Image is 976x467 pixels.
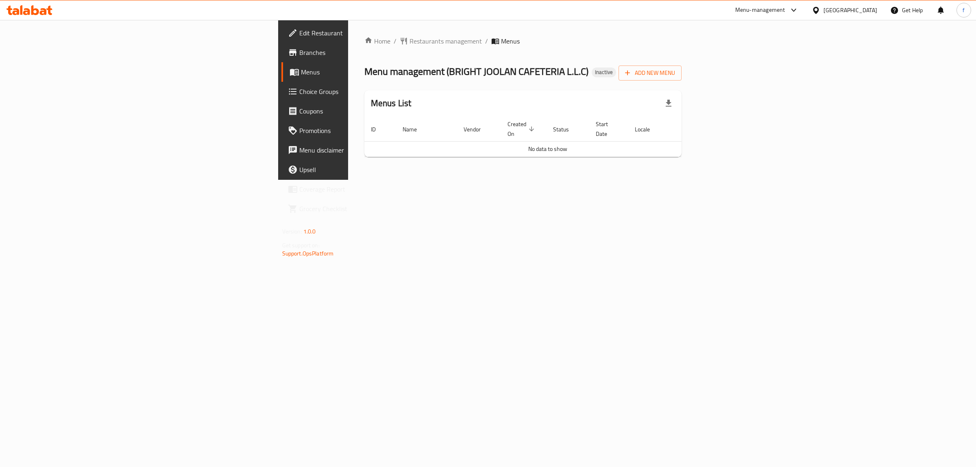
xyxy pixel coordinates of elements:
span: Add New Menu [625,68,675,78]
span: Get support on: [282,240,320,251]
a: Edit Restaurant [281,23,441,43]
a: Choice Groups [281,82,441,101]
span: Menu disclaimer [299,145,435,155]
span: Status [553,124,579,134]
span: Grocery Checklist [299,204,435,214]
span: 1.0.0 [303,226,316,237]
span: No data to show [528,144,567,154]
a: Support.OpsPlatform [282,248,334,259]
a: Coupons [281,101,441,121]
th: Actions [670,117,731,142]
a: Menus [281,62,441,82]
span: Created On [508,119,537,139]
span: Menus [301,67,435,77]
button: Add New Menu [619,65,682,81]
span: Branches [299,48,435,57]
div: Inactive [592,68,616,77]
span: Choice Groups [299,87,435,96]
span: Promotions [299,126,435,135]
h2: Menus List [371,97,412,109]
li: / [485,36,488,46]
div: Menu-management [735,5,785,15]
span: Locale [635,124,660,134]
span: f [963,6,965,15]
span: Restaurants management [410,36,482,46]
div: [GEOGRAPHIC_DATA] [823,6,877,15]
span: Edit Restaurant [299,28,435,38]
span: Upsell [299,165,435,175]
span: Coverage Report [299,184,435,194]
table: enhanced table [364,117,731,157]
span: Inactive [592,69,616,76]
a: Menu disclaimer [281,140,441,160]
span: Vendor [464,124,491,134]
span: ID [371,124,386,134]
span: Start Date [596,119,619,139]
a: Upsell [281,160,441,179]
span: Menu management ( BRIGHT JOOLAN CAFETERIA L.L.C ) [364,62,588,81]
a: Coverage Report [281,179,441,199]
span: Name [403,124,427,134]
nav: breadcrumb [364,36,682,46]
span: Menus [501,36,520,46]
a: Branches [281,43,441,62]
span: Coupons [299,106,435,116]
a: Promotions [281,121,441,140]
div: Export file [659,94,678,113]
span: Version: [282,226,302,237]
a: Grocery Checklist [281,199,441,218]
